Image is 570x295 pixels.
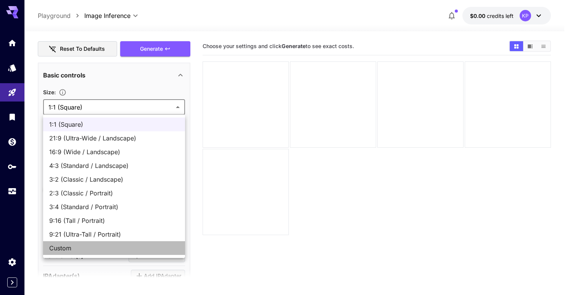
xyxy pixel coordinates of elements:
[49,202,179,211] span: 3:4 (Standard / Portrait)
[49,147,179,156] span: 16:9 (Wide / Landscape)
[49,134,179,143] span: 21:9 (Ultra-Wide / Landscape)
[49,161,179,170] span: 4:3 (Standard / Landscape)
[49,230,179,239] span: 9:21 (Ultra-Tall / Portrait)
[49,243,179,253] span: Custom
[49,216,179,225] span: 9:16 (Tall / Portrait)
[49,189,179,198] span: 2:3 (Classic / Portrait)
[49,175,179,184] span: 3:2 (Classic / Landscape)
[49,120,179,129] span: 1:1 (Square)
